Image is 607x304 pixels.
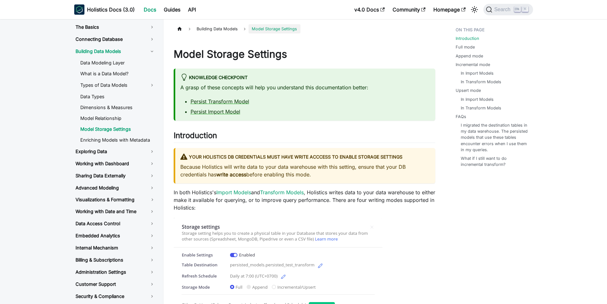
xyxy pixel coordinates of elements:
[74,4,135,15] a: HolisticsHolistics Docs (3.0)
[461,155,529,167] a: What if I still want to do incremental transform?
[461,70,494,76] a: In Import Models
[70,267,160,278] a: Administration Settings
[456,44,475,50] a: Full mode
[461,79,501,85] a: In Transform Models
[522,6,528,12] kbd: K
[193,24,241,33] span: Building Data Models
[191,108,240,115] a: Persist Import Model
[70,206,160,217] a: Working with Date and Time
[191,98,249,105] a: Persist Transform Model
[68,19,163,304] nav: Docs sidebar
[74,4,84,15] img: Holistics
[70,146,160,157] a: Exploring Data
[260,189,304,196] a: Transform Models
[456,35,479,41] a: Introduction
[249,24,300,33] span: Model Storage Settings
[140,4,160,15] a: Docs
[180,74,430,82] div: Knowledge Checkpoint
[144,195,160,205] button: Toggle the collapsible sidebar category 'Visualizations & Formatting'
[350,4,388,15] a: v4.0 Docs
[430,4,469,15] a: Homepage
[216,171,246,178] strong: write access
[483,4,533,15] button: Search
[75,80,160,91] a: Types of Data Models
[461,96,494,102] a: In Import Models
[174,131,435,143] h2: Introduction
[70,230,160,241] a: Embedded Analytics
[461,105,501,111] a: In Transform Models
[174,189,435,211] p: In both Holistics's and , Holistics writes data to your data warehouse to either make it availabl...
[461,122,529,153] a: I migrated the destination tables in my data warehouse. The persisted models that use these table...
[70,255,160,265] a: Billing & Subscriptions
[70,170,160,181] a: Sharing Data Externally
[70,46,160,57] a: Building Data Models
[174,48,435,61] h1: Model Storage Settings
[174,24,186,33] a: Home page
[180,153,430,161] div: Your Holistics DB credentials must have write acccess to enable Storage Settings
[456,87,481,93] a: Upsert mode
[75,92,160,101] a: Data Types
[174,24,435,33] nav: Breadcrumbs
[469,4,480,15] button: Switch between dark and light mode (currently light mode)
[75,69,160,78] a: What is a Data Model?
[70,158,160,169] a: Working with Dashboard
[70,195,144,205] a: Visualizations & Formatting
[70,218,160,229] a: Data Access Control
[70,291,160,302] a: Security & Compliance
[70,182,160,193] a: Advanced Modeling
[456,62,490,68] a: Incremental mode
[216,189,251,196] a: Import Models
[75,135,160,145] a: Enriching Models with Metadata
[70,279,160,290] a: Customer Support
[75,114,160,123] a: Model Relationship
[184,4,200,15] a: API
[160,4,184,15] a: Guides
[70,22,160,33] a: The Basics
[456,114,466,120] a: FAQs
[456,53,483,59] a: Append mode
[492,7,514,12] span: Search
[70,242,160,253] a: Internal Mechanism
[70,34,160,45] a: Connecting Database
[180,163,430,178] p: Because Holistics will write data to your data warehouse with this setting, ensure that your DB c...
[87,6,135,13] b: Holistics Docs (3.0)
[180,84,430,91] p: A grasp of these concepts will help you understand this documentation better:
[389,4,430,15] a: Community
[75,103,160,112] a: Dimensions & Measures
[75,58,160,68] a: Data Modeling Layer
[75,124,160,134] a: Model Storage Settings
